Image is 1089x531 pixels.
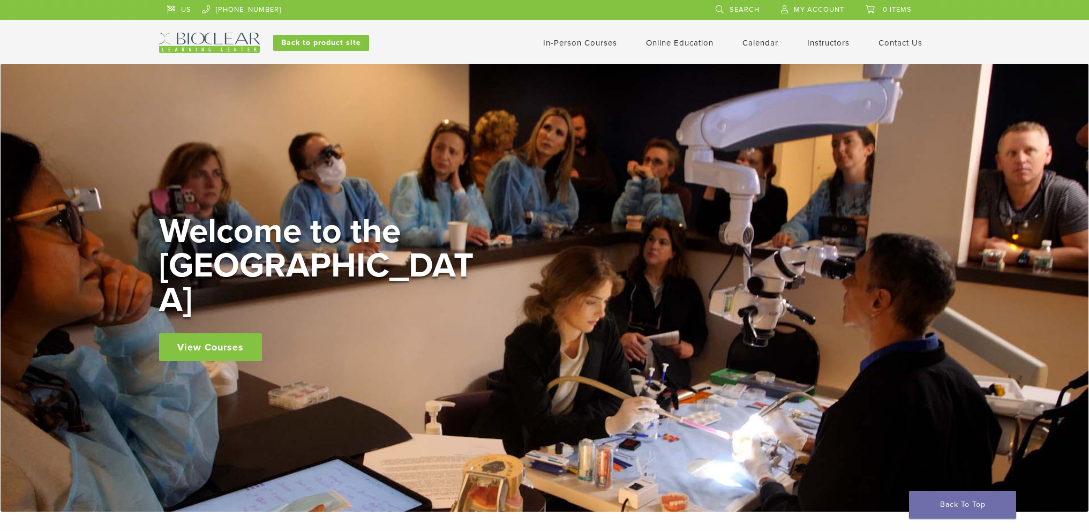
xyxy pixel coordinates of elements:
a: Calendar [742,38,778,48]
a: Back to product site [273,35,369,51]
span: 0 items [883,5,912,14]
a: View Courses [159,333,262,361]
span: My Account [794,5,844,14]
h2: Welcome to the [GEOGRAPHIC_DATA] [159,214,480,317]
a: Instructors [807,38,850,48]
a: Online Education [646,38,714,48]
img: Bioclear [159,33,260,53]
a: Contact Us [878,38,922,48]
span: Search [730,5,760,14]
a: In-Person Courses [543,38,617,48]
a: Back To Top [909,491,1016,519]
